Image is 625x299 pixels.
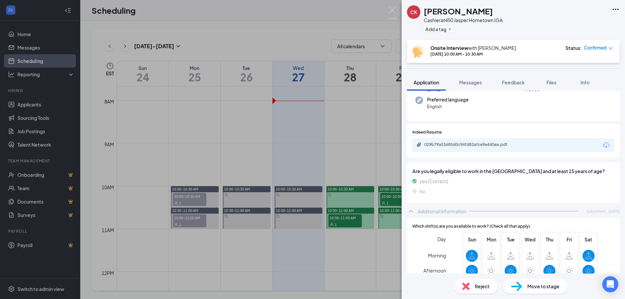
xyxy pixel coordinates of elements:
[563,236,575,243] span: Fri
[437,235,446,243] span: Day
[612,5,620,13] svg: Ellipses
[459,79,482,85] span: Messages
[416,142,525,148] a: Paperclip029b79a53685d0c94fd83afce9e440ea.pdf
[602,276,618,292] div: Open Intercom Messenger
[428,249,446,261] span: Morning
[505,236,517,243] span: Tue
[608,46,613,51] span: down
[414,79,439,85] span: Application
[412,223,530,230] span: Which shift(s) are you available to work? (Check all that apply)
[587,208,606,214] span: Submitted:
[407,207,415,215] svg: ChevronUp
[423,265,446,277] span: Afternoon
[524,236,536,243] span: Wed
[543,236,555,243] span: Thu
[502,79,525,85] span: Feedback
[430,45,468,51] b: Onsite Interview
[412,129,442,136] span: Indeed Resume
[427,96,468,103] span: Preferred language
[418,208,466,215] div: Additional Information
[546,79,556,85] span: Files
[430,45,516,51] div: with [PERSON_NAME]
[424,5,493,17] h1: [PERSON_NAME]
[424,25,453,32] button: PlusAdd a tag
[609,208,620,214] span: [DATE]
[583,236,595,243] span: Sat
[602,141,610,149] svg: Download
[448,27,452,31] svg: Plus
[466,236,478,243] span: Sun
[424,142,518,147] div: 029b79a53685d0c94fd83afce9e440ea.pdf
[412,167,614,175] span: Are you legally eligible to work in the [GEOGRAPHIC_DATA] and at least 15 years of age?
[527,283,559,290] span: Move to stage
[565,45,582,51] div: Status :
[419,177,448,185] span: yes (Correct)
[416,142,422,147] svg: Paperclip
[475,283,490,290] span: Reject
[427,103,468,110] span: English
[430,51,516,57] div: [DATE] 10:00 AM - 10:30 AM
[419,188,425,195] span: no
[424,17,503,23] div: Cashier at 450 Jasper Hometown IGA
[485,236,497,243] span: Mon
[584,45,607,51] span: Confirmed
[581,79,590,85] span: Info
[410,9,417,15] div: CK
